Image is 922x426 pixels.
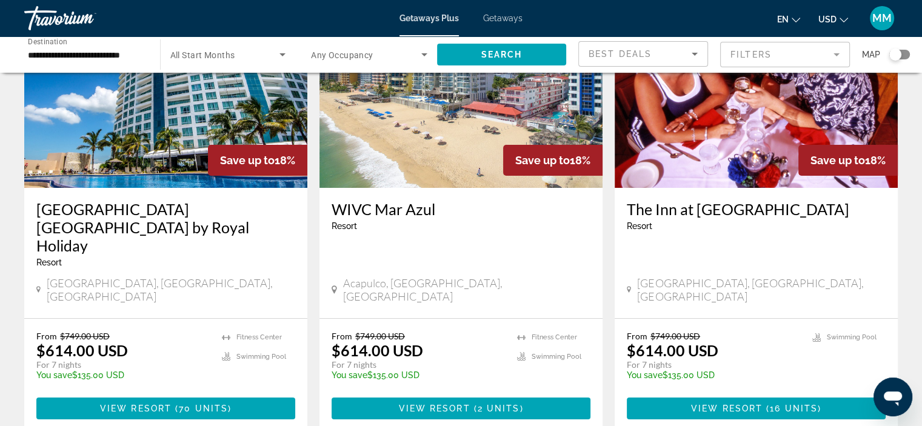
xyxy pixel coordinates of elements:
[332,370,367,380] span: You save
[36,398,295,419] button: View Resort(70 units)
[777,15,789,24] span: en
[818,15,837,24] span: USD
[36,359,210,370] p: For 7 nights
[627,221,652,231] span: Resort
[332,398,590,419] button: View Resort(2 units)
[589,49,652,59] span: Best Deals
[763,404,821,413] span: ( )
[810,154,865,167] span: Save up to
[332,331,352,341] span: From
[36,331,57,341] span: From
[627,398,886,419] button: View Resort(16 units)
[483,13,523,23] a: Getaways
[36,370,210,380] p: $135.00 USD
[437,44,567,65] button: Search
[236,333,282,341] span: Fitness Center
[47,276,295,303] span: [GEOGRAPHIC_DATA], [GEOGRAPHIC_DATA], [GEOGRAPHIC_DATA]
[470,404,524,413] span: ( )
[637,276,886,303] span: [GEOGRAPHIC_DATA], [GEOGRAPHIC_DATA], [GEOGRAPHIC_DATA]
[503,145,603,176] div: 18%
[627,359,800,370] p: For 7 nights
[36,370,72,380] span: You save
[627,370,800,380] p: $135.00 USD
[627,331,647,341] span: From
[798,145,898,176] div: 18%
[481,50,522,59] span: Search
[399,13,459,23] a: Getaways Plus
[866,5,898,31] button: User Menu
[589,47,698,61] mat-select: Sort by
[60,331,110,341] span: $749.00 USD
[311,50,373,60] span: Any Occupancy
[355,331,405,341] span: $749.00 USD
[170,50,235,60] span: All Start Months
[179,404,228,413] span: 70 units
[36,258,62,267] span: Resort
[827,333,877,341] span: Swimming Pool
[236,353,286,361] span: Swimming Pool
[332,359,505,370] p: For 7 nights
[627,370,663,380] span: You save
[36,200,295,255] a: [GEOGRAPHIC_DATA] [GEOGRAPHIC_DATA] by Royal Holiday
[36,341,128,359] p: $614.00 USD
[100,404,172,413] span: View Resort
[720,41,850,68] button: Filter
[28,37,67,45] span: Destination
[691,404,763,413] span: View Resort
[872,12,892,24] span: MM
[478,404,520,413] span: 2 units
[627,200,886,218] a: The Inn at [GEOGRAPHIC_DATA]
[332,341,423,359] p: $614.00 USD
[650,331,700,341] span: $749.00 USD
[172,404,232,413] span: ( )
[818,10,848,28] button: Change currency
[777,10,800,28] button: Change language
[862,46,880,63] span: Map
[874,378,912,416] iframe: Button to launch messaging window
[332,200,590,218] a: WIVC Mar Azul
[770,404,818,413] span: 16 units
[332,370,505,380] p: $135.00 USD
[24,2,145,34] a: Travorium
[398,404,470,413] span: View Resort
[532,353,581,361] span: Swimming Pool
[627,341,718,359] p: $614.00 USD
[515,154,570,167] span: Save up to
[208,145,307,176] div: 18%
[343,276,590,303] span: Acapulco, [GEOGRAPHIC_DATA], [GEOGRAPHIC_DATA]
[220,154,275,167] span: Save up to
[332,221,357,231] span: Resort
[532,333,577,341] span: Fitness Center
